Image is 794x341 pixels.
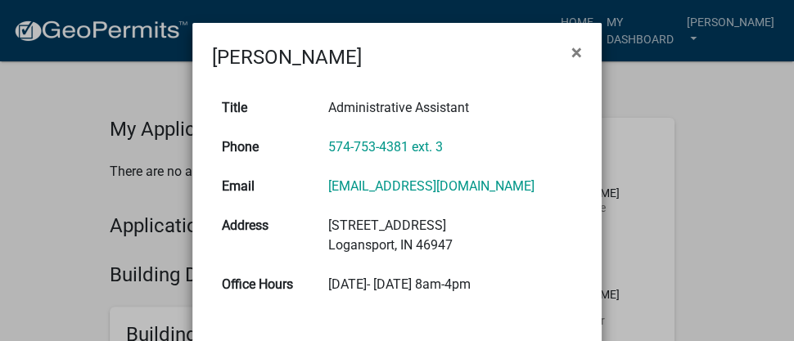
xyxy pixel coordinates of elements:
div: [DATE]- [DATE] 8am-4pm [328,275,572,294]
a: 574-753-4381 ext. 3 [328,139,443,155]
h4: [PERSON_NAME] [212,43,362,72]
button: Close [558,29,595,75]
td: [STREET_ADDRESS] Logansport, IN 46947 [318,206,582,265]
th: Title [212,88,318,128]
span: × [571,41,582,64]
td: Administrative Assistant [318,88,582,128]
a: [EMAIL_ADDRESS][DOMAIN_NAME] [328,178,535,194]
th: Office Hours [212,265,318,304]
th: Email [212,167,318,206]
th: Address [212,206,318,265]
th: Phone [212,128,318,167]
